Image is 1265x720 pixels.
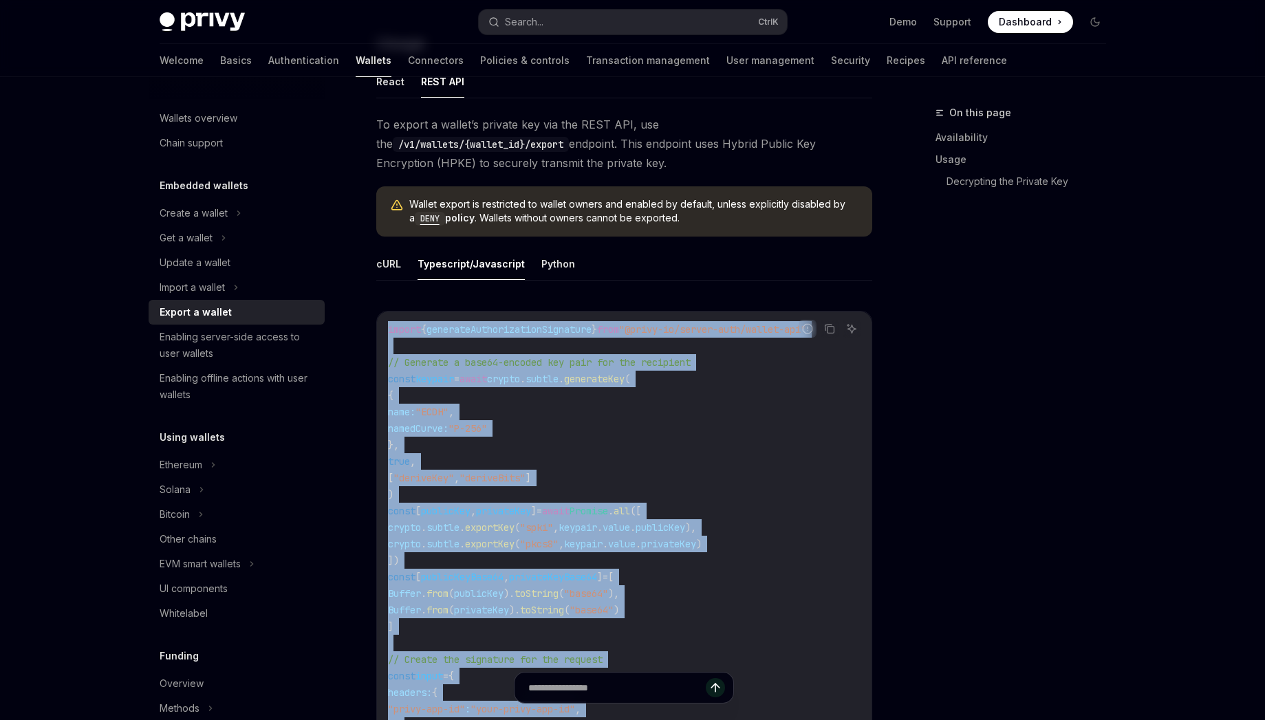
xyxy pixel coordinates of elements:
span: Promise [570,505,608,517]
button: Ask AI [843,320,861,338]
span: . [459,538,465,550]
span: , [504,571,509,583]
a: Basics [220,44,252,77]
span: . [459,521,465,534]
a: User management [726,44,814,77]
span: Wallet export is restricted to wallet owners and enabled by default, unless explicitly disabled b... [409,197,858,226]
h5: Using wallets [160,429,225,446]
span: from [426,587,448,600]
span: ). [504,587,515,600]
div: Whitelabel [160,605,208,622]
a: Whitelabel [149,601,325,626]
span: namedCurve: [388,422,448,435]
span: }, [388,439,399,451]
span: from [597,323,619,336]
span: , [448,406,454,418]
a: Wallets overview [149,106,325,131]
span: . [603,538,608,550]
span: true [388,455,410,468]
span: "base64" [564,587,608,600]
div: Chain support [160,135,223,151]
a: Wallets [356,44,391,77]
a: Recipes [887,44,925,77]
a: Transaction management [586,44,710,77]
span: subtle [426,521,459,534]
button: React [376,65,404,98]
span: ]) [388,554,399,567]
span: Dashboard [999,15,1052,29]
span: // Create the signature for the request [388,653,603,666]
div: Update a wallet [160,254,230,271]
span: crypto [388,538,421,550]
a: Support [933,15,971,29]
span: , [410,455,415,468]
span: = [454,373,459,385]
span: privateKeyBase64 [509,571,597,583]
span: Buffer [388,604,421,616]
span: value [608,538,636,550]
span: "spki" [520,521,553,534]
button: cURL [376,248,401,280]
span: value [603,521,630,534]
a: DENYpolicy [415,212,475,223]
span: . [597,521,603,534]
button: Toggle dark mode [1084,11,1106,33]
span: ( [448,604,454,616]
span: exportKey [465,521,515,534]
span: , [553,521,559,534]
span: "ECDH" [415,406,448,418]
button: Python [541,248,575,280]
button: Typescript/Javascript [418,248,525,280]
span: generateKey [564,373,625,385]
svg: Warning [390,199,404,212]
div: Enabling offline actions with user wallets [160,370,316,403]
span: ) [696,538,702,550]
div: Export a wallet [160,304,232,320]
span: toString [515,587,559,600]
a: Demo [889,15,917,29]
div: Methods [160,700,199,717]
a: Enabling offline actions with user wallets [149,366,325,407]
a: UI components [149,576,325,601]
span: name: [388,406,415,418]
span: . [636,538,641,550]
span: . [421,538,426,550]
span: publicKey [421,505,471,517]
span: . [421,604,426,616]
span: publicKeyBase64 [421,571,504,583]
span: . [421,587,426,600]
span: await [542,505,570,517]
span: ) [388,488,393,501]
span: "@privy-io/server-auth/wallet-api" [619,323,806,336]
span: [ [415,571,421,583]
div: UI components [160,580,228,597]
code: /v1/wallets/{wallet_id}/export [393,137,569,152]
span: crypto [388,521,421,534]
h5: Embedded wallets [160,177,248,194]
div: Overview [160,675,204,692]
span: ] [597,571,603,583]
div: Other chains [160,531,217,547]
div: Get a wallet [160,230,213,246]
span: "deriveBits" [459,472,526,484]
span: publicKey [636,521,685,534]
span: const [388,373,415,385]
span: = [537,505,542,517]
a: Update a wallet [149,250,325,275]
div: Bitcoin [160,506,190,523]
code: DENY [415,212,445,226]
span: all [614,505,630,517]
span: [ [415,505,421,517]
button: Send message [706,678,725,697]
span: from [426,604,448,616]
span: keypair [559,521,597,534]
span: ] [388,620,393,633]
span: subtle [526,373,559,385]
span: [ [608,571,614,583]
span: publicKey [454,587,504,600]
a: Decrypting the Private Key [947,171,1117,193]
span: privateKey [641,538,696,550]
span: { [421,323,426,336]
span: ( [515,538,520,550]
span: , [454,472,459,484]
